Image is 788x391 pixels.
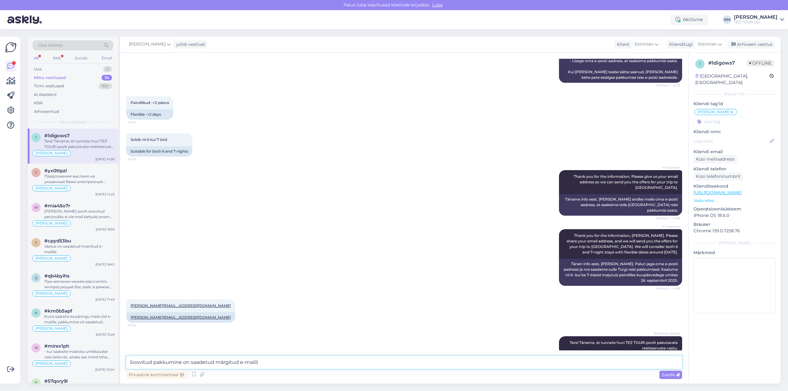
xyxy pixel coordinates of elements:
div: Klienditugi [667,41,693,48]
div: Küsi meiliaadressi [694,155,737,163]
div: [DATE] 18:59 [96,227,115,232]
input: Lisa nimi [694,138,769,145]
p: Kliendi telefon [694,166,776,172]
div: Arhiveeritud [34,109,59,115]
div: Aktiivne [670,14,708,25]
span: #mirex1ph [44,343,69,349]
span: #km0b5apf [44,308,72,314]
div: При желании можем рассчитать интересующий Вас рейс в рамках индивидуального подбора рейса с перел... [44,279,115,290]
p: iPhone OS 18.6.0 [694,212,776,219]
span: Thank you for the information. Please give us your email address so we can send you the offers fo... [574,174,679,190]
span: Estonian [635,41,653,48]
p: Klienditeekond [694,183,776,190]
a: [PERSON_NAME][EMAIL_ADDRESS][DOMAIN_NAME] [131,315,231,320]
p: Kliendi tag'id [694,101,776,107]
div: Arhiveeri vestlus [728,40,775,49]
span: 14:36 [128,157,151,162]
span: m [34,345,38,350]
div: Täname info eest. [PERSON_NAME] andke meile oma e-posti aadress, et saaksime teile [GEOGRAPHIC_DA... [559,194,682,216]
a: [URL][DOMAIN_NAME] [694,190,742,195]
span: AI Assistent [657,165,680,170]
div: [GEOGRAPHIC_DATA], [GEOGRAPHIC_DATA] [695,73,770,86]
span: AI Assistent [657,224,680,229]
div: TEZ TOUR OÜ [734,20,778,25]
div: [PERSON_NAME] poolt soovitud perioodiks ei ole meil kahjuks enam edasi-tagasi lende pakkuda. Alle... [44,209,115,220]
div: Vastus on saadetud mainitud e-mailile. [44,244,115,255]
p: Brauser [694,221,776,228]
a: [PERSON_NAME]TEZ TOUR OÜ [734,15,784,25]
div: Tänan info eest, [PERSON_NAME]. Palun jaga oma e-posti aadressi ja me saadame sulle Türgi reisi p... [559,259,682,286]
div: AI Assistent [34,92,57,98]
div: Email [100,54,113,62]
div: [DATE] 18:43 [95,262,115,267]
span: [PERSON_NAME] [35,151,68,155]
div: [DATE] 14:23 [95,192,115,197]
span: Nähtud ✓ 14:35 [656,83,680,88]
textarea: Soovitud pakkumine on saadetud märgitud e-maili [126,356,682,369]
span: [PERSON_NAME] [35,327,68,330]
span: 1 [699,62,701,66]
span: [PERSON_NAME] [35,362,68,365]
p: Kliendi email [694,149,776,155]
span: q [34,275,38,280]
span: Estonian [698,41,717,48]
span: #qb4byihs [44,273,70,279]
div: Minu vestlused [34,75,66,81]
span: [PERSON_NAME] [654,331,680,336]
span: [PERSON_NAME] [35,292,68,295]
div: Suitable for both 6 and 7 nights [126,146,192,157]
div: Tere! Täname, et tunnete huvi TEZ TOURi poolt pakutavate reisiteenuste vastu. [44,138,115,150]
div: [DATE] 15:29 [96,332,115,337]
span: Minu vestlused [59,119,87,125]
div: 0 [103,66,112,72]
span: Luba [430,2,444,8]
span: #cpyd53bu [44,238,71,244]
div: - kui saaksite määrata umbkaudse reisi eelarvet, aitaks see mind teha pakkumise mis sobiks just T... [44,349,115,360]
p: Operatsioonisüsteem [694,206,776,212]
span: 14:36 [128,323,151,328]
div: [DATE] 17:49 [95,297,115,302]
span: y [35,170,37,175]
p: Chrome 139.0.7258.76 [694,228,776,234]
span: Saada [662,372,680,377]
span: Paindlikud -+2 päeva [131,100,169,105]
span: [PERSON_NAME] [129,41,166,48]
div: Socials [74,54,89,62]
span: #mia45o7r [44,203,70,209]
div: [DATE] 14:36 [95,157,115,162]
div: Предложение выслано на указанный Вами электронный адрес. [44,174,115,185]
span: 1 [35,135,37,140]
span: [PERSON_NAME] [35,257,68,260]
div: [DATE] 15:04 [95,367,115,372]
input: Lisa tag [694,117,776,126]
span: Nähtud ✓ 14:36 [656,286,680,291]
span: c [35,240,38,245]
span: [PERSON_NAME] [35,186,68,190]
div: # 1digows7 [708,59,747,67]
span: Thank you for the information, [PERSON_NAME]. Please share your email address, and we will send y... [567,233,679,254]
div: Flexible -+2 days [126,109,173,120]
span: Tere! Täname, et tunnete huvi TEZ TOURi poolt pakutavate reisiteenuste vastu. [570,340,679,350]
div: Privaatne kommentaar [126,371,186,379]
span: Nähtud ✓ 14:36 [656,216,680,221]
div: Kliendi info [694,91,776,97]
div: Klient [614,41,629,48]
span: 5 [35,381,37,385]
div: 99+ [99,83,112,89]
span: Offline [747,60,774,66]
div: Web [51,54,62,62]
span: k [35,310,38,315]
p: Kliendi nimi [694,129,776,135]
span: #yx0ttpzl [44,168,67,174]
div: NM [723,15,731,24]
span: Otsi kliente [38,42,63,49]
span: Sobib nii 6 kui 7 ööd [131,137,167,142]
span: #57qory9i [44,378,68,384]
p: Märkmed [694,249,776,256]
span: [PERSON_NAME] [698,110,730,114]
p: Vaata edasi ... [694,198,776,203]
a: [PERSON_NAME][EMAIL_ADDRESS][DOMAIN_NAME] [131,303,231,308]
img: Askly Logo [5,42,17,53]
span: 14:36 [128,120,151,125]
div: Uus [34,66,42,72]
